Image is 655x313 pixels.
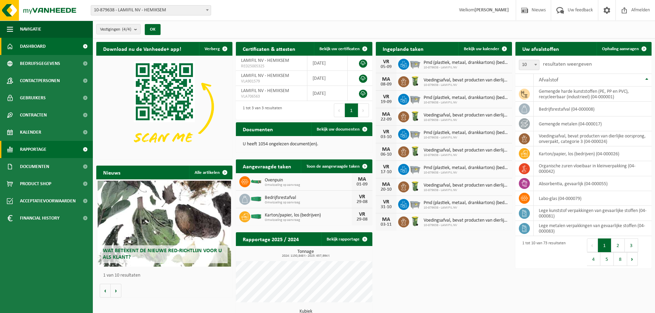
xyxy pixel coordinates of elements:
button: Previous [587,238,598,252]
span: Pmd (plastiek, metaal, drankkartons) (bedrijven) [424,95,509,101]
div: 08-09 [379,82,393,87]
td: gemengde harde kunststoffen (PE, PP en PVC), recycleerbaar (industrieel) (04-000001) [534,87,652,102]
div: 03-10 [379,135,393,139]
div: 19-09 [379,100,393,104]
h2: Documenten [236,122,280,136]
span: Voedingsafval, bevat producten van dierlijke oorsprong, onverpakt, categorie 3 [424,113,509,118]
button: 8 [614,252,627,266]
span: Omwisseling op aanvraag [265,183,351,187]
td: bedrijfsrestafval (04-000008) [534,102,652,116]
span: Vestigingen [100,24,131,35]
span: Ovenpuin [265,178,351,183]
a: Bekijk rapportage [321,232,372,246]
span: 10-879638 - LAMIFIL NV [424,206,509,210]
span: Voedingsafval, bevat producten van dierlijke oorsprong, onverpakt, categorie 3 [424,78,509,83]
div: VR [379,59,393,65]
td: absorbentia, gevaarlijk (04-000055) [534,176,652,191]
span: Bekijk uw certificaten [319,47,360,51]
img: WB-2500-GAL-GY-01 [409,128,421,139]
span: 10-879638 - LAMIFIL NV [424,136,509,140]
div: 05-09 [379,65,393,69]
span: 10 [519,60,539,70]
span: Verberg [205,47,220,51]
span: 10-879638 - LAMIFIL NV [424,188,509,192]
span: 10-879638 - LAMIFIL NV [424,171,509,175]
span: Gebruikers [20,89,46,107]
td: organische zuren vloeibaar in kleinverpakking (04-000042) [534,161,652,176]
img: HK-XC-30-GN-00 [250,213,262,219]
div: MA [379,182,393,187]
div: VR [379,164,393,170]
button: Next [358,103,369,117]
span: LAMIFIL NV - HEMIKSEM [241,88,289,93]
img: WB-2500-GAL-GY-01 [409,163,421,175]
div: MA [379,217,393,222]
span: RED25005325 [241,64,302,69]
strong: [PERSON_NAME] [474,8,509,13]
button: Vestigingen(4/4) [96,24,141,34]
h3: Tonnage [239,249,372,258]
span: 10-879638 - LAMIFIL NV - HEMIKSEM [91,5,211,15]
span: 10-879638 - LAMIFIL NV [424,153,509,157]
span: Pmd (plastiek, metaal, drankkartons) (bedrijven) [424,165,509,171]
span: Contracten [20,107,47,124]
span: Pmd (plastiek, metaal, drankkartons) (bedrijven) [424,200,509,206]
h2: Certificaten & attesten [236,42,302,55]
span: Bedrijfsgegevens [20,55,60,72]
img: WB-0140-HPE-GN-50 [409,180,421,192]
span: Omwisseling op aanvraag [265,218,351,222]
span: Afvalstof [539,77,558,83]
a: Bekijk uw kalender [458,42,511,56]
span: Kalender [20,124,41,141]
div: 03-11 [379,222,393,227]
span: 10-879638 - LAMIFIL NV [424,118,509,122]
td: [DATE] [307,86,348,101]
div: 17-10 [379,170,393,175]
span: Documenten [20,158,49,175]
img: Download de VHEPlus App [96,56,232,158]
span: Voedingsafval, bevat producten van dierlijke oorsprong, onverpakt, categorie 3 [424,183,509,188]
a: Wat betekent de nieuwe RED-richtlijn voor u als klant? [98,181,231,267]
img: WB-0140-HPE-GN-50 [409,110,421,122]
span: VLA706563 [241,94,302,99]
button: Volgende [111,284,121,298]
span: VLA901579 [241,79,302,84]
img: WB-2500-GAL-GY-01 [409,93,421,104]
td: voedingsafval, bevat producten van dierlijke oorsprong, onverpakt, categorie 3 (04-000024) [534,131,652,146]
h2: Aangevraagde taken [236,159,298,173]
span: Ophaling aanvragen [602,47,639,51]
button: 1 [345,103,358,117]
span: Voedingsafval, bevat producten van dierlijke oorsprong, onverpakt, categorie 3 [424,218,509,223]
a: Ophaling aanvragen [597,42,651,56]
span: Financial History [20,210,59,227]
span: Bekijk uw kalender [464,47,499,51]
a: Bekijk uw certificaten [314,42,372,56]
a: Alle artikelen [189,166,232,179]
div: VR [355,212,369,217]
a: Bekijk uw documenten [311,122,372,136]
span: Wat betekent de nieuwe RED-richtlijn voor u als klant? [103,248,222,260]
span: 10-879638 - LAMIFIL NV - HEMIKSEM [91,5,211,15]
h2: Rapportage 2025 / 2024 [236,232,306,246]
span: 10-879638 - LAMIFIL NV [424,223,509,227]
count: (4/4) [122,27,131,32]
span: LAMIFIL NV - HEMIKSEM [241,73,289,78]
td: [DATE] [307,71,348,86]
button: OK [145,24,161,35]
img: WB-0140-HPE-GN-50 [409,215,421,227]
td: [DATE] [307,56,348,71]
td: lege kunststof verpakkingen van gevaarlijke stoffen (04-000081) [534,206,652,221]
div: 1 tot 10 van 73 resultaten [519,238,566,267]
span: Contactpersonen [20,72,60,89]
span: Bekijk uw documenten [317,127,360,132]
div: 01-09 [355,182,369,187]
span: Dashboard [20,38,46,55]
h2: Uw afvalstoffen [515,42,566,55]
div: 29-08 [355,200,369,204]
button: 1 [598,238,611,252]
div: 1 tot 3 van 3 resultaten [239,103,282,118]
div: 06-10 [379,152,393,157]
td: karton/papier, los (bedrijven) (04-000026) [534,146,652,161]
div: 20-10 [379,187,393,192]
span: Navigatie [20,21,41,38]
